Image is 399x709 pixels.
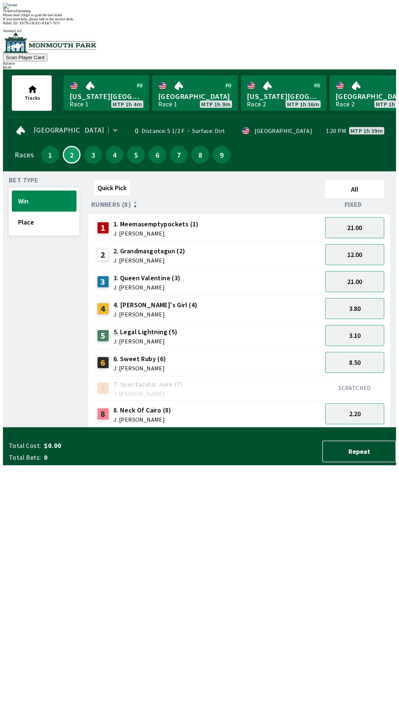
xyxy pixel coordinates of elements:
[351,128,383,134] span: MTP 1h 39m
[349,358,361,367] span: 8.50
[335,101,355,107] div: Race 2
[113,380,183,389] span: 7. Spectacular Joke (7)
[215,152,229,157] span: 9
[12,191,76,212] button: Win
[113,284,181,290] span: J: [PERSON_NAME]
[106,146,123,164] button: 4
[185,127,225,134] span: Surface: Dirt
[12,75,52,111] button: Tracks
[9,441,41,450] span: Total Cost:
[241,75,327,111] a: [US_STATE][GEOGRAPHIC_DATA]Race 2MTP 1h 36m
[149,146,166,164] button: 6
[34,127,105,133] span: [GEOGRAPHIC_DATA]
[328,185,381,193] span: All
[113,327,178,337] span: 5. Legal Lightning (5)
[113,219,199,229] span: 1. Meemasemptypockets (1)
[44,441,160,450] span: $0.00
[3,3,17,9] img: ticket
[325,403,384,424] button: 2.20
[247,92,321,101] span: [US_STATE][GEOGRAPHIC_DATA]
[69,92,143,101] span: [US_STATE][GEOGRAPHIC_DATA]
[12,212,76,233] button: Place
[113,101,142,107] span: MTP 1h 4m
[63,146,81,164] button: 2
[129,128,139,134] div: 0
[113,405,171,415] span: 8. Neck Of Cairo (8)
[94,180,130,195] button: Quick Pick
[345,202,362,208] span: Fixed
[325,325,384,346] button: 3.10
[97,249,109,261] div: 2
[347,250,362,259] span: 12.00
[158,92,232,101] span: [GEOGRAPHIC_DATA]
[18,197,70,205] span: Win
[113,246,185,256] span: 2. Grandmasgotagun (2)
[255,128,312,134] div: [GEOGRAPHIC_DATA]
[97,382,109,394] div: 7
[43,152,57,157] span: 1
[3,29,396,33] div: Version 1.4.0
[113,365,166,371] span: J: [PERSON_NAME]
[3,65,396,69] div: $ 0.00
[349,304,361,313] span: 3.80
[19,21,59,25] span: XS7N-UKXU-HXK7-767J
[15,152,34,158] div: Races
[349,331,361,340] span: 3.10
[64,75,149,111] a: [US_STATE][GEOGRAPHIC_DATA]Race 1MTP 1h 4m
[108,152,122,157] span: 4
[97,222,109,234] div: 1
[141,127,185,134] span: Distance: 5 1/2 F
[201,101,231,107] span: MTP 1h 9m
[44,453,160,462] span: 0
[213,146,231,164] button: 9
[41,146,59,164] button: 1
[69,101,89,107] div: Race 1
[113,417,171,422] span: J: [PERSON_NAME]
[3,21,396,25] div: Public ID:
[9,453,41,462] span: Total Bets:
[65,153,78,157] span: 2
[322,201,387,208] div: Fixed
[9,177,38,183] span: Bet Type
[322,441,396,462] button: Repeat
[97,276,109,288] div: 3
[113,311,198,317] span: J: [PERSON_NAME]
[152,75,238,111] a: [GEOGRAPHIC_DATA]Race 1MTP 1h 9m
[325,271,384,292] button: 21.00
[325,180,384,198] button: All
[172,152,186,157] span: 7
[113,354,166,364] span: 6. Sweet Ruby (6)
[170,146,188,164] button: 7
[191,146,209,164] button: 8
[3,9,396,13] div: Ticket 1 of 1 printing
[325,384,384,391] div: SCRATCHED
[329,447,389,456] span: Repeat
[97,330,109,342] div: 5
[113,338,178,344] span: J: [PERSON_NAME]
[98,184,127,192] span: Quick Pick
[326,128,346,134] span: 1:20 PM
[150,152,164,157] span: 6
[91,202,131,208] span: Runners (8)
[113,391,183,397] span: J: [PERSON_NAME]
[127,146,145,164] button: 5
[18,218,70,226] span: Place
[325,298,384,319] button: 3.80
[349,410,361,418] span: 2.20
[347,223,362,232] span: 21.00
[129,152,143,157] span: 5
[287,101,319,107] span: MTP 1h 36m
[3,61,396,65] div: Balance
[91,201,322,208] div: Runners (8)
[97,408,109,420] div: 8
[325,244,384,265] button: 12.00
[113,300,198,310] span: 4. [PERSON_NAME]'s Girl (4)
[3,54,47,61] button: Scan Player Card
[113,273,181,283] span: 3. Queen Valentine (3)
[247,101,266,107] div: Race 2
[86,152,100,157] span: 3
[113,230,199,236] span: J: [PERSON_NAME]
[193,152,207,157] span: 8
[325,352,384,373] button: 8.50
[97,303,109,315] div: 4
